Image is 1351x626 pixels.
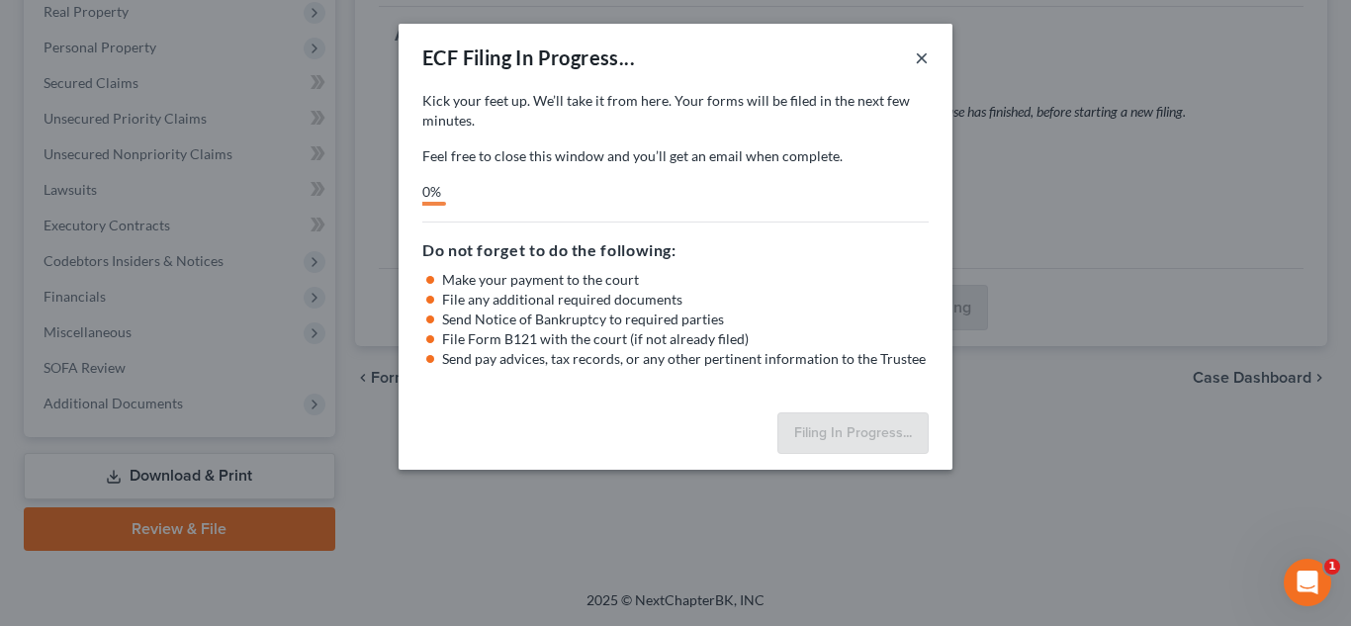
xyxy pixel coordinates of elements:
button: Filing In Progress... [777,412,929,454]
span: 1 [1324,559,1340,575]
li: Send pay advices, tax records, or any other pertinent information to the Trustee [442,349,929,369]
div: ECF Filing In Progress... [422,44,635,71]
h5: Do not forget to do the following: [422,238,929,262]
p: Feel free to close this window and you’ll get an email when complete. [422,146,929,166]
p: Kick your feet up. We’ll take it from here. Your forms will be filed in the next few minutes. [422,91,929,131]
li: Send Notice of Bankruptcy to required parties [442,310,929,329]
li: File Form B121 with the court (if not already filed) [442,329,929,349]
li: File any additional required documents [442,290,929,310]
button: × [915,45,929,69]
li: Make your payment to the court [442,270,929,290]
iframe: Intercom live chat [1284,559,1331,606]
